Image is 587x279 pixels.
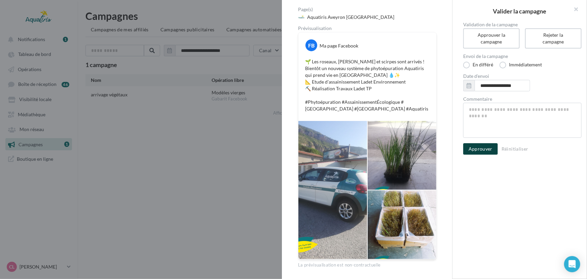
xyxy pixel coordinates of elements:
label: Date d'envoi [463,74,582,79]
div: FB [305,39,317,51]
div: Ma page Facebook [320,42,358,49]
div: Page(s) [298,7,441,12]
button: Approuver [463,143,498,155]
div: Open Intercom Messenger [564,256,580,272]
div: Aquatiris Aveyron [GEOGRAPHIC_DATA] [307,14,394,21]
label: Commentaire [463,97,582,101]
label: En différé [463,62,493,68]
label: Immédiatement [500,62,542,68]
label: Validation de la campagne [463,22,582,27]
h2: Valider la campagne [463,8,576,14]
label: Envoi de la campagne [463,54,582,59]
div: Approuver la campagne [471,32,512,45]
div: La prévisualisation est non-contractuelle [298,259,436,268]
a: Aquatiris Aveyron [GEOGRAPHIC_DATA] [298,13,441,20]
button: Réinitialiser [499,145,531,153]
div: Rejeter la campagne [533,32,574,45]
img: 274924953_1906061169602973_4775486659523956641_n.jpg [298,14,305,21]
p: 🌱 Les roseaux, [PERSON_NAME] et scirpes sont arrivés ! Bientôt un nouveau système de phytoépurati... [305,58,430,112]
div: Prévisualisation [298,26,436,31]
